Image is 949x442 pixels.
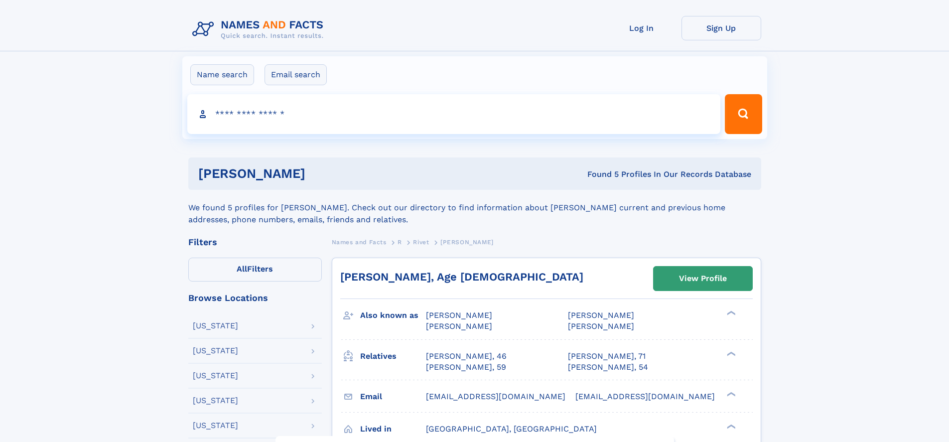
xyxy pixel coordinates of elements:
[360,388,426,405] h3: Email
[193,347,238,355] div: [US_STATE]
[724,391,736,397] div: ❯
[360,421,426,438] h3: Lived in
[188,294,322,302] div: Browse Locations
[193,372,238,380] div: [US_STATE]
[426,392,565,401] span: [EMAIL_ADDRESS][DOMAIN_NAME]
[426,310,492,320] span: [PERSON_NAME]
[188,238,322,247] div: Filters
[426,351,507,362] a: [PERSON_NAME], 46
[602,16,681,40] a: Log In
[724,350,736,357] div: ❯
[188,16,332,43] img: Logo Names and Facts
[193,422,238,430] div: [US_STATE]
[413,239,429,246] span: Rivet
[332,236,387,248] a: Names and Facts
[426,362,506,373] a: [PERSON_NAME], 59
[190,64,254,85] label: Name search
[360,307,426,324] h3: Also known as
[360,348,426,365] h3: Relatives
[188,190,761,226] div: We found 5 profiles for [PERSON_NAME]. Check out our directory to find information about [PERSON_...
[193,397,238,405] div: [US_STATE]
[198,167,446,180] h1: [PERSON_NAME]
[340,271,583,283] a: [PERSON_NAME], Age [DEMOGRAPHIC_DATA]
[398,236,402,248] a: R
[679,267,727,290] div: View Profile
[568,362,648,373] a: [PERSON_NAME], 54
[426,321,492,331] span: [PERSON_NAME]
[681,16,761,40] a: Sign Up
[575,392,715,401] span: [EMAIL_ADDRESS][DOMAIN_NAME]
[265,64,327,85] label: Email search
[193,322,238,330] div: [US_STATE]
[568,310,634,320] span: [PERSON_NAME]
[724,423,736,430] div: ❯
[725,94,762,134] button: Search Button
[654,267,752,291] a: View Profile
[413,236,429,248] a: Rivet
[237,264,247,274] span: All
[440,239,494,246] span: [PERSON_NAME]
[568,321,634,331] span: [PERSON_NAME]
[426,424,597,434] span: [GEOGRAPHIC_DATA], [GEOGRAPHIC_DATA]
[398,239,402,246] span: R
[188,258,322,282] label: Filters
[724,310,736,316] div: ❯
[187,94,721,134] input: search input
[568,351,646,362] a: [PERSON_NAME], 71
[446,169,751,180] div: Found 5 Profiles In Our Records Database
